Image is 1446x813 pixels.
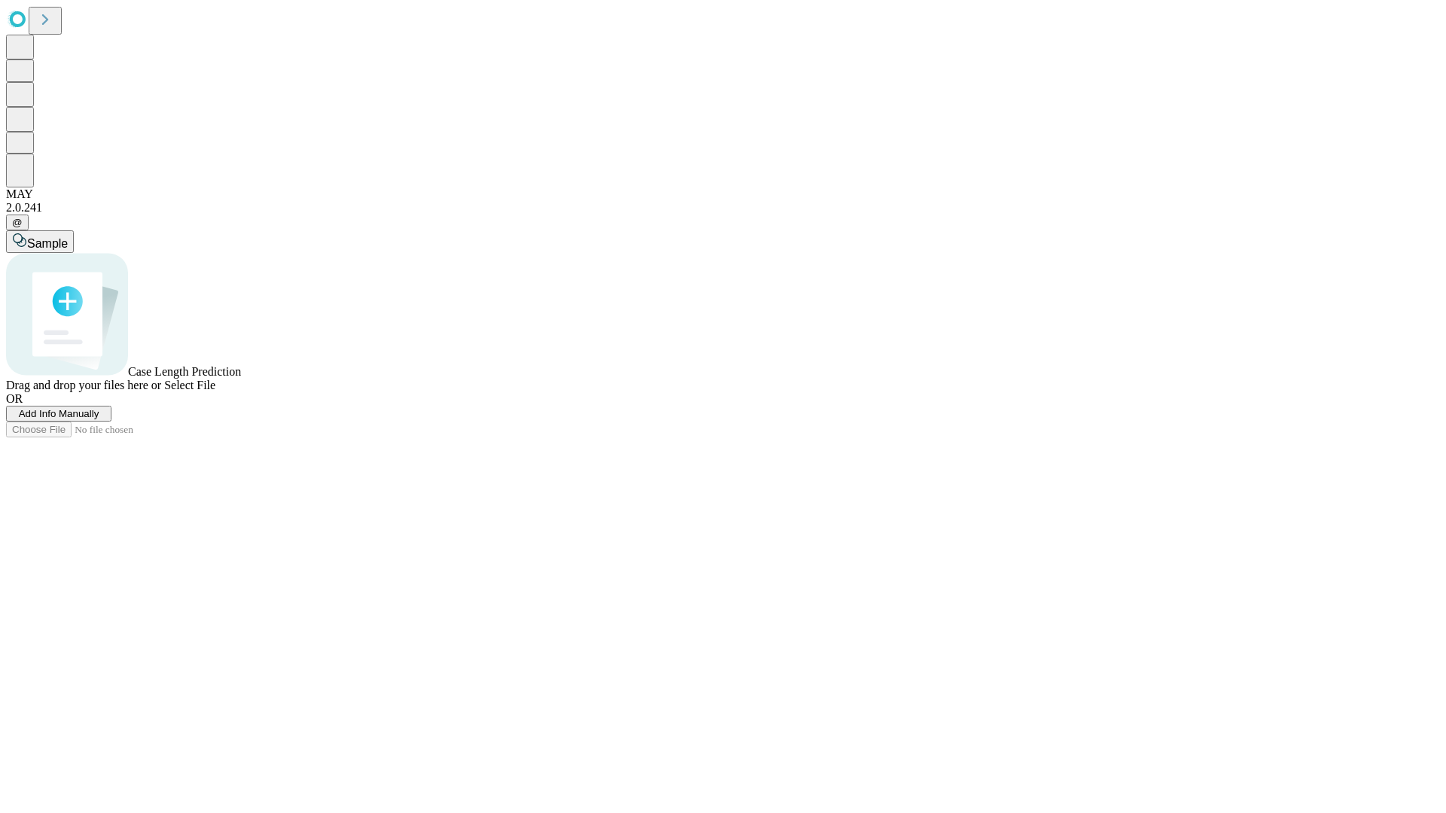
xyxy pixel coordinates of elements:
button: @ [6,215,29,230]
span: OR [6,392,23,405]
button: Add Info Manually [6,406,111,422]
span: Sample [27,237,68,250]
span: @ [12,217,23,228]
span: Drag and drop your files here or [6,379,161,391]
span: Case Length Prediction [128,365,241,378]
span: Add Info Manually [19,408,99,419]
div: 2.0.241 [6,201,1440,215]
div: MAY [6,187,1440,201]
button: Sample [6,230,74,253]
span: Select File [164,379,215,391]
